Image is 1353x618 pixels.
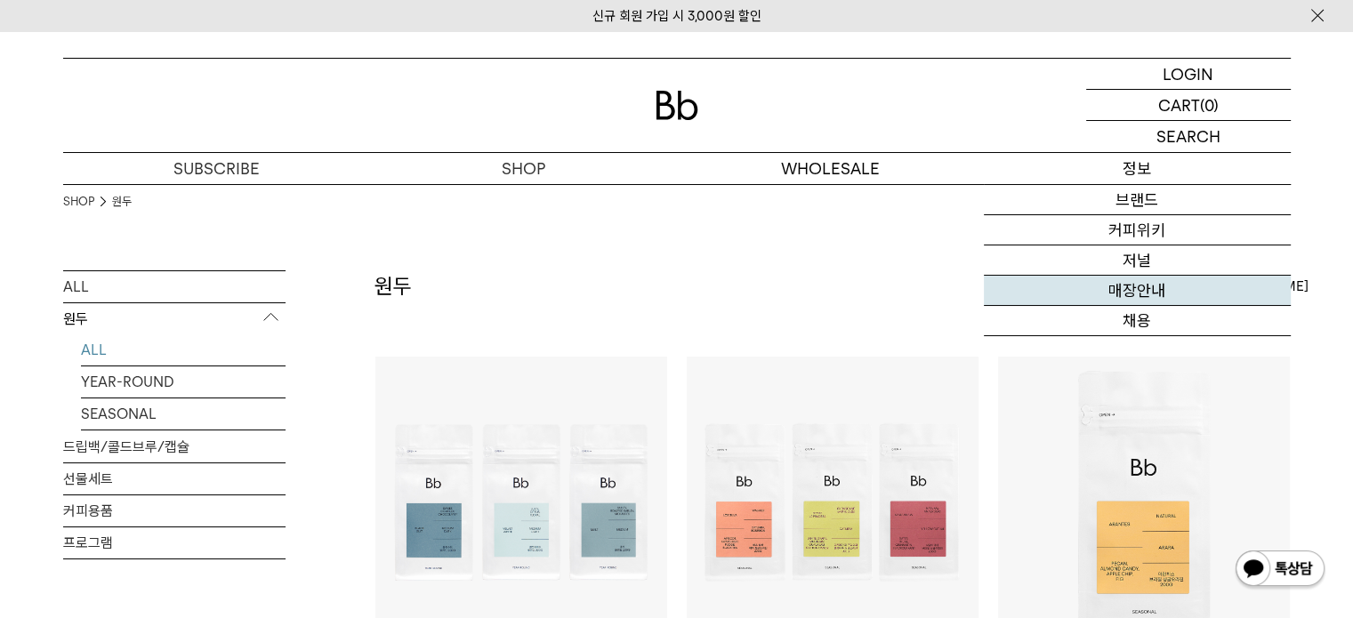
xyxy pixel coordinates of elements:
[81,334,286,365] a: ALL
[592,8,761,24] a: 신규 회원 가입 시 3,000원 할인
[1163,59,1213,89] p: LOGIN
[63,495,286,526] a: 커피용품
[63,153,370,184] a: SUBSCRIBE
[374,271,412,301] h2: 원두
[1158,90,1200,120] p: CART
[63,431,286,462] a: 드립백/콜드브루/캡슐
[984,153,1291,184] p: 정보
[81,398,286,429] a: SEASONAL
[984,245,1291,276] a: 저널
[1086,59,1291,90] a: LOGIN
[984,185,1291,215] a: 브랜드
[1200,90,1219,120] p: (0)
[81,366,286,397] a: YEAR-ROUND
[63,527,286,558] a: 프로그램
[63,193,94,211] a: SHOP
[370,153,677,184] a: SHOP
[63,463,286,494] a: 선물세트
[656,91,698,120] img: 로고
[63,271,286,302] a: ALL
[1156,121,1220,152] p: SEARCH
[984,276,1291,306] a: 매장안내
[984,306,1291,336] a: 채용
[677,153,984,184] p: WHOLESALE
[1234,549,1326,591] img: 카카오톡 채널 1:1 채팅 버튼
[63,303,286,335] p: 원두
[984,215,1291,245] a: 커피위키
[112,193,132,211] a: 원두
[1086,90,1291,121] a: CART (0)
